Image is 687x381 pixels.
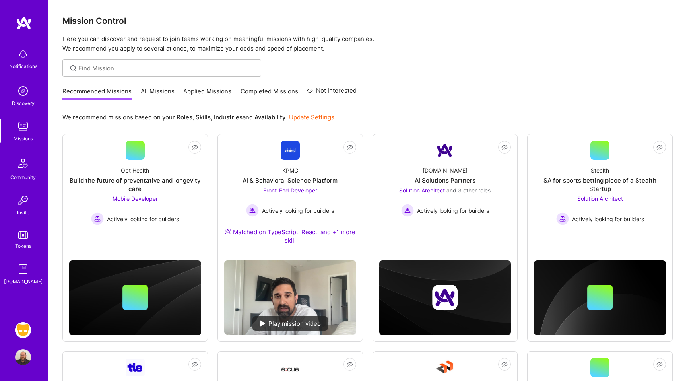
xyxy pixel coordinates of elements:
img: cover [379,260,511,335]
i: icon EyeClosed [347,361,353,367]
a: Applied Missions [183,87,231,100]
img: Company logo [432,285,458,310]
div: Community [10,173,36,181]
img: Ateam Purple Icon [225,228,231,235]
b: Roles [177,113,192,121]
b: Skills [196,113,211,121]
i: icon EyeClosed [656,144,663,150]
a: Grindr: Mobile + BE + Cloud [13,322,33,338]
div: KPMG [282,166,298,175]
a: Not Interested [307,86,357,100]
div: Build the future of preventative and longevity care [69,176,201,193]
span: Mobile Developer [113,195,158,202]
span: Actively looking for builders [417,206,489,215]
a: Recommended Missions [62,87,132,100]
div: AI Solutions Partners [415,176,475,185]
img: discovery [15,83,31,99]
img: guide book [15,261,31,277]
p: Here you can discover and request to join teams working on meaningful missions with high-quality ... [62,34,673,53]
i: icon SearchGrey [69,64,78,73]
div: Opt Health [121,166,149,175]
img: tokens [18,231,28,239]
img: User Avatar [15,349,31,365]
a: Company Logo[DOMAIN_NAME]AI Solutions PartnersSolution Architect and 3 other rolesActively lookin... [379,141,511,235]
span: Solution Architect [399,187,445,194]
span: Actively looking for builders [262,206,334,215]
img: Company Logo [281,141,300,160]
div: SA for sports betting piece of a Stealth Startup [534,176,666,193]
input: Find Mission... [78,64,255,72]
span: Actively looking for builders [572,215,644,223]
i: icon EyeClosed [192,144,198,150]
div: Invite [17,208,29,217]
img: cover [534,260,666,335]
img: Company Logo [435,358,454,377]
img: Grindr: Mobile + BE + Cloud [15,322,31,338]
i: icon EyeClosed [501,144,508,150]
i: icon EyeClosed [501,361,508,367]
img: Actively looking for builders [91,212,104,225]
a: Company LogoKPMGAI & Behavioral Science PlatformFront-End Developer Actively looking for builders... [224,141,356,254]
img: Company Logo [435,141,454,160]
img: Company Logo [281,360,300,375]
i: icon EyeClosed [347,144,353,150]
img: play [260,320,265,327]
i: icon EyeClosed [656,361,663,367]
div: Missions [14,134,33,143]
h3: Mission Control [62,16,673,26]
a: Completed Missions [241,87,298,100]
b: Availability [254,113,286,121]
div: Discovery [12,99,35,107]
div: Play mission video [252,316,328,331]
img: logo [16,16,32,30]
img: Invite [15,192,31,208]
img: Company Logo [126,359,145,376]
p: We recommend missions based on your , , and . [62,113,334,121]
span: Actively looking for builders [107,215,179,223]
div: [DOMAIN_NAME] [423,166,468,175]
div: [DOMAIN_NAME] [4,277,43,286]
div: Stealth [591,166,609,175]
img: Community [14,154,33,173]
div: Notifications [9,62,37,70]
a: StealthSA for sports betting piece of a Stealth StartupSolution Architect Actively looking for bu... [534,141,666,235]
img: Actively looking for builders [556,212,569,225]
span: and 3 other roles [446,187,491,194]
img: No Mission [224,260,356,335]
div: AI & Behavioral Science Platform [243,176,338,185]
img: Actively looking for builders [246,204,259,217]
i: icon EyeClosed [192,361,198,367]
img: Actively looking for builders [401,204,414,217]
a: All Missions [141,87,175,100]
a: User Avatar [13,349,33,365]
b: Industries [214,113,243,121]
a: Opt HealthBuild the future of preventative and longevity careMobile Developer Actively looking fo... [69,141,201,235]
img: teamwork [15,119,31,134]
span: Front-End Developer [263,187,317,194]
img: bell [15,46,31,62]
img: cover [69,260,201,335]
div: Matched on TypeScript, React, and +1 more skill [224,228,356,245]
div: Tokens [15,242,31,250]
a: Update Settings [289,113,334,121]
span: Solution Architect [577,195,623,202]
